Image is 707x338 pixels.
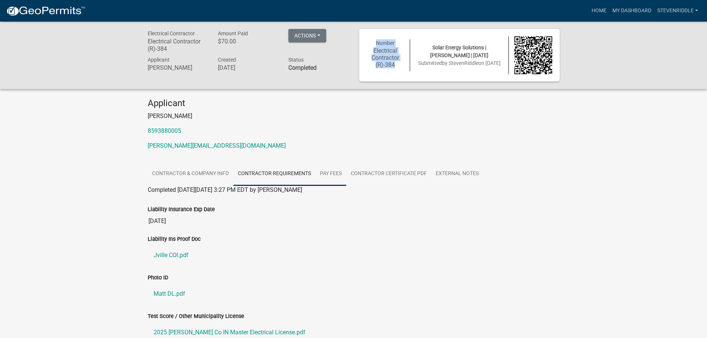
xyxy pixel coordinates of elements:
a: External Notes [431,162,483,186]
a: Contractor Requirements [233,162,315,186]
a: [PERSON_NAME][EMAIL_ADDRESS][DOMAIN_NAME] [148,142,286,149]
span: Created [218,57,236,63]
p: [PERSON_NAME] [148,112,560,121]
span: Amount Paid [218,30,248,36]
label: Test Score / Other Municipality License [148,314,244,319]
a: Jville COI.pdf [148,246,560,264]
button: Actions [288,29,326,42]
label: Photo ID [148,275,168,280]
span: Solar Energy Solutions | [PERSON_NAME] | [DATE] [430,45,488,58]
a: StevenRiddle [654,4,701,18]
h6: [DATE] [218,64,277,71]
a: Contractor & Company Info [148,162,233,186]
a: 8593880005 [148,127,181,134]
h4: Applicant [148,98,560,109]
a: Home [589,4,609,18]
span: Electrical Contractor [148,30,195,36]
img: QR code [514,36,552,74]
a: Pay Fees [315,162,346,186]
label: Liability Ins Proof Doc [148,237,201,242]
a: Contractor Certificate PDF [346,162,431,186]
span: Submitted on [DATE] [418,60,501,66]
label: Liability Insurance Exp Date [148,207,215,212]
span: Number [376,40,395,46]
span: by StevenRiddle [442,60,478,66]
a: Matt DL.pdf [148,285,560,303]
h6: Electrical Contractor (R)-384 [148,38,207,52]
h6: [PERSON_NAME] [148,64,207,71]
span: Status [288,57,304,63]
h6: $70.00 [218,38,277,45]
strong: Completed [288,64,317,71]
span: Completed [DATE][DATE] 3:27 PM EDT by [PERSON_NAME] [148,186,302,193]
h6: Electrical Contractor (R)-384 [367,47,405,69]
span: Applicant [148,57,170,63]
a: My Dashboard [609,4,654,18]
